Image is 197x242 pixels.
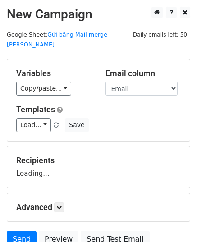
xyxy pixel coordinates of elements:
h5: Advanced [16,202,181,212]
h2: New Campaign [7,7,190,22]
a: Daily emails left: 50 [130,31,190,38]
h5: Variables [16,68,92,78]
a: Templates [16,105,55,114]
h5: Recipients [16,155,181,165]
div: Loading... [16,155,181,179]
span: Daily emails left: 50 [130,30,190,40]
a: Load... [16,118,51,132]
button: Save [65,118,88,132]
h5: Email column [105,68,181,78]
a: Copy/paste... [16,82,71,96]
a: Gửi bằng Mail merge [PERSON_NAME].. [7,31,107,48]
small: Google Sheet: [7,31,107,48]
